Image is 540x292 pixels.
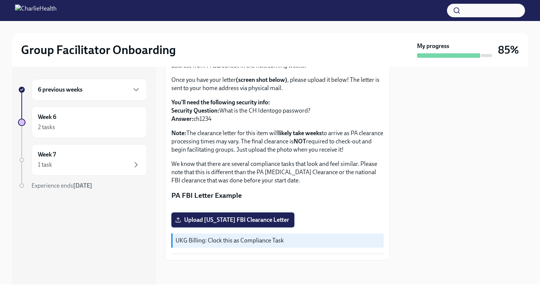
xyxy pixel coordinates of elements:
div: 6 previous weeks [31,79,147,101]
strong: Security Question: [171,107,219,114]
strong: You'll need the following security info: [171,99,270,106]
label: Upload [US_STATE] FBI Clearance Letter [171,212,294,227]
span: Experience ends [31,182,92,189]
a: Week 71 task [18,144,147,176]
a: Week 62 tasks [18,107,147,138]
h6: 6 previous weeks [38,86,82,94]
strong: [DATE] [73,182,92,189]
strong: Note: [171,129,186,137]
h2: Group Facilitator Onboarding [21,42,176,57]
span: Upload [US_STATE] FBI Clearance Letter [177,216,289,224]
p: Once you have your letter , please upload it below! The letter is sent to your home address via p... [171,76,384,92]
strong: NOT [294,138,306,145]
strong: likely take weeks [278,129,322,137]
img: CharlieHealth [15,5,57,17]
strong: (screen shot below) [236,76,287,83]
p: What is the CH Identogo password? ch1234 [171,98,384,123]
p: UKG Billing: Clock this as Compliance Task [175,236,381,245]
h3: 85% [498,43,519,57]
div: 1 task [38,161,52,169]
strong: My progress [417,42,449,50]
p: The clearance letter for this item will to arrive as PA clearance processing times may vary. The ... [171,129,384,154]
h6: Week 6 [38,113,56,121]
strong: Answer: [171,115,193,122]
p: We know that there are several compliance tasks that look and feel similar. Please note that this... [171,160,384,185]
h6: Week 7 [38,151,56,159]
div: 2 tasks [38,123,55,131]
p: PA FBI Letter Example [171,191,384,200]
